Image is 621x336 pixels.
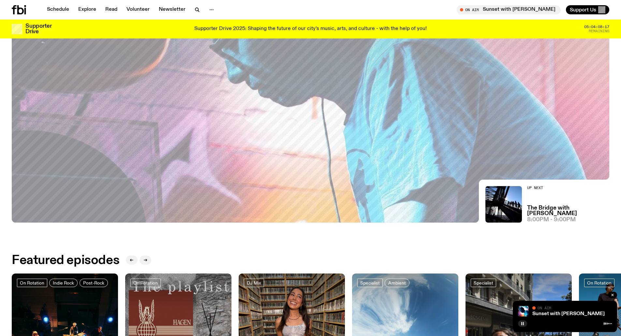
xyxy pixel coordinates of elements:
a: Volunteer [123,5,154,14]
h2: Up Next [527,186,609,190]
a: Post-Rock [80,279,108,287]
span: Specialist [360,281,380,285]
span: DJ Mix [247,281,261,285]
span: On Rotation [20,281,44,285]
a: The Bridge with [PERSON_NAME] [527,205,609,216]
button: Support Us [566,5,609,14]
span: Indie Rock [53,281,74,285]
span: Specialist [474,281,493,285]
img: Simon Caldwell stands side on, looking downwards. He has headphones on. Behind him is a brightly ... [518,306,528,316]
span: On Rotation [587,281,612,285]
a: Read [101,5,121,14]
h3: Supporter Drive [25,23,52,35]
a: DJ Mix [244,279,264,287]
a: On Rotation [17,279,47,287]
span: 8:00pm - 9:00pm [527,217,576,223]
p: Supporter Drive 2025: Shaping the future of our city’s music, arts, and culture - with the help o... [194,26,427,32]
span: Post-Rock [83,281,104,285]
span: On Rotation [133,281,158,285]
span: Remaining [589,29,609,33]
a: Ambient [385,279,409,287]
a: Schedule [43,5,73,14]
span: 05:04:08:17 [584,25,609,29]
a: Sunset with [PERSON_NAME] [532,311,605,316]
img: People climb Sydney's Harbour Bridge [485,186,522,223]
span: Support Us [570,7,596,13]
span: On Air [538,306,551,310]
h2: Featured episodes [12,255,119,266]
button: On AirSunset with [PERSON_NAME] [457,5,561,14]
a: Indie Rock [49,279,78,287]
a: Explore [74,5,100,14]
span: Ambient [388,281,406,285]
a: Specialist [471,279,496,287]
a: On Rotation [130,279,161,287]
a: Specialist [357,279,383,287]
a: Newsletter [155,5,189,14]
a: On Rotation [584,279,614,287]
